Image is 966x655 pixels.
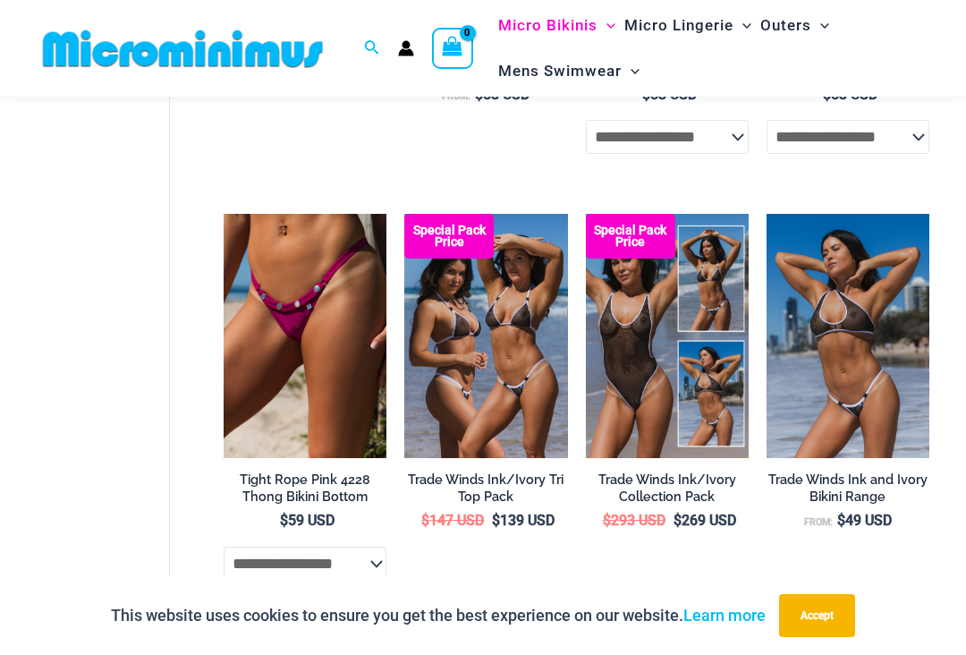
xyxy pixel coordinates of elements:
a: Collection Pack Collection Pack b (1)Collection Pack b (1) [586,214,749,458]
span: $ [837,512,845,529]
a: Learn more [683,606,766,625]
bdi: 59 USD [280,512,335,529]
span: Micro Bikinis [498,3,597,48]
span: $ [603,512,611,529]
bdi: 53 USD [475,86,530,103]
a: OutersMenu ToggleMenu Toggle [756,3,834,48]
h2: Trade Winds Ink and Ivory Bikini Range [767,472,929,505]
a: Tight Rope Pink 4228 Thong 01Tight Rope Pink 4228 Thong 02Tight Rope Pink 4228 Thong 02 [224,214,386,458]
button: Accept [779,594,855,637]
bdi: 269 USD [674,512,736,529]
span: $ [823,86,831,103]
span: $ [492,512,500,529]
span: $ [674,512,682,529]
h2: Tight Rope Pink 4228 Thong Bikini Bottom [224,472,386,505]
img: Tight Rope Pink 4228 Thong 01 [224,214,386,458]
b: Special Pack Price [404,225,494,248]
span: $ [642,86,650,103]
a: Top Bum Pack Top Bum Pack bTop Bum Pack b [404,214,567,458]
span: $ [280,512,288,529]
bdi: 139 USD [492,512,555,529]
a: Account icon link [398,40,414,56]
a: Trade Winds Ink/Ivory Collection Pack [586,472,749,512]
bdi: 293 USD [603,512,665,529]
span: Outers [760,3,811,48]
p: This website uses cookies to ensure you get the best experience on our website. [111,602,766,629]
a: Mens SwimwearMenu ToggleMenu Toggle [494,48,644,94]
span: Menu Toggle [622,48,640,94]
span: Mens Swimwear [498,48,622,94]
a: Tight Rope Pink 4228 Thong Bikini Bottom [224,472,386,512]
h2: Trade Winds Ink/Ivory Tri Top Pack [404,472,567,505]
a: Search icon link [364,38,380,60]
span: Micro Lingerie [624,3,733,48]
img: MM SHOP LOGO FLAT [36,29,330,69]
bdi: 147 USD [421,512,484,529]
bdi: 53 USD [642,86,697,103]
img: Tradewinds Ink and Ivory 384 Halter 453 Micro 02 [767,214,929,458]
img: Collection Pack [586,214,749,458]
a: Micro LingerieMenu ToggleMenu Toggle [620,3,756,48]
span: From: [804,516,833,528]
bdi: 49 USD [837,512,892,529]
img: Top Bum Pack [404,214,567,458]
span: Menu Toggle [733,3,751,48]
span: Menu Toggle [597,3,615,48]
h2: Trade Winds Ink/Ivory Collection Pack [586,472,749,505]
span: $ [475,86,483,103]
bdi: 53 USD [823,86,877,103]
b: Special Pack Price [586,225,675,248]
span: From: [442,90,470,102]
a: Tradewinds Ink and Ivory 384 Halter 453 Micro 02Tradewinds Ink and Ivory 384 Halter 453 Micro 01T... [767,214,929,458]
span: Menu Toggle [811,3,829,48]
a: Micro BikinisMenu ToggleMenu Toggle [494,3,620,48]
a: Trade Winds Ink and Ivory Bikini Range [767,472,929,512]
span: $ [421,512,429,529]
a: Trade Winds Ink/Ivory Tri Top Pack [404,472,567,512]
a: View Shopping Cart, empty [432,28,473,69]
